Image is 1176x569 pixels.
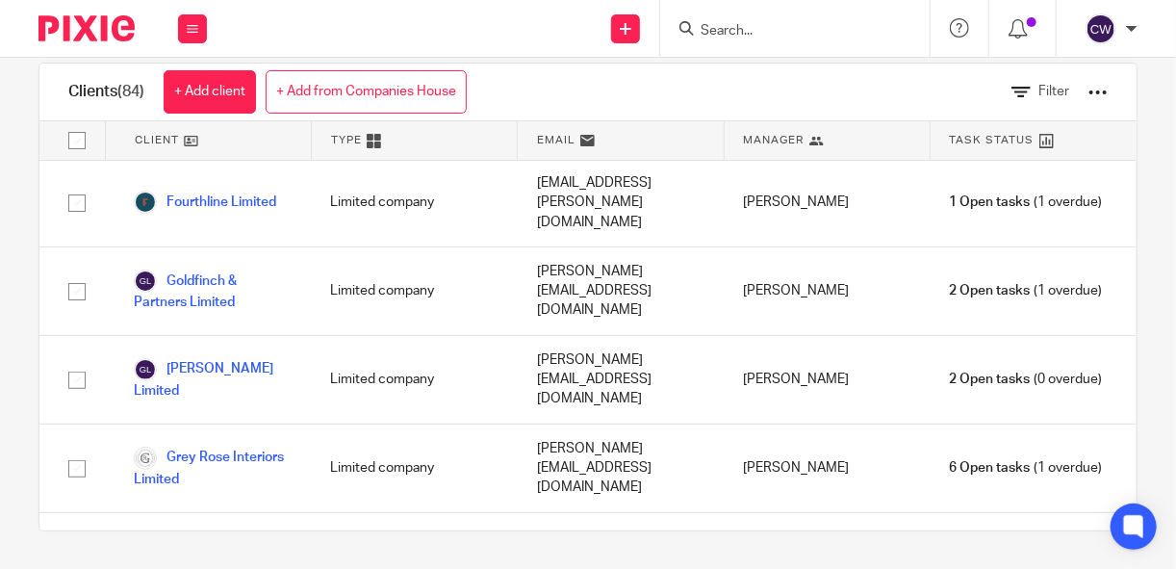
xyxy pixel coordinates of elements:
[518,336,724,424] div: [PERSON_NAME][EMAIL_ADDRESS][DOMAIN_NAME]
[134,447,292,489] a: Grey Rose Interiors Limited
[950,458,1102,478] span: (1 overdue)
[537,132,575,148] span: Email
[117,84,144,99] span: (84)
[331,132,362,148] span: Type
[950,281,1102,300] span: (1 overdue)
[134,191,276,214] a: Fourthline Limited
[699,23,872,40] input: Search
[518,159,724,246] div: [EMAIL_ADDRESS][PERSON_NAME][DOMAIN_NAME]
[134,191,157,214] img: fourthline_logo.jpg
[59,122,95,159] input: Select all
[1086,13,1116,44] img: svg%3E
[311,159,517,246] div: Limited company
[134,358,157,381] img: svg%3E
[950,193,1031,212] span: 1 Open tasks
[266,70,467,114] a: + Add from Companies House
[744,132,805,148] span: Manager
[68,82,144,102] h1: Clients
[134,270,157,293] img: svg%3E
[311,425,517,512] div: Limited company
[724,247,930,335] div: [PERSON_NAME]
[134,270,292,312] a: Goldfinch & Partners Limited
[134,447,157,470] img: grey%20rose.png
[135,132,179,148] span: Client
[311,247,517,335] div: Limited company
[164,70,256,114] a: + Add client
[311,336,517,424] div: Limited company
[134,358,292,401] a: [PERSON_NAME] Limited
[950,370,1031,389] span: 2 Open tasks
[950,281,1031,300] span: 2 Open tasks
[518,425,724,512] div: [PERSON_NAME][EMAIL_ADDRESS][DOMAIN_NAME]
[724,425,930,512] div: [PERSON_NAME]
[518,247,724,335] div: [PERSON_NAME][EMAIL_ADDRESS][DOMAIN_NAME]
[950,370,1102,389] span: (0 overdue)
[950,132,1035,148] span: Task Status
[1038,85,1069,98] span: Filter
[38,15,135,41] img: Pixie
[724,336,930,424] div: [PERSON_NAME]
[950,193,1102,212] span: (1 overdue)
[950,458,1031,478] span: 6 Open tasks
[724,159,930,246] div: [PERSON_NAME]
